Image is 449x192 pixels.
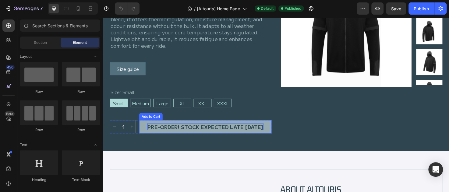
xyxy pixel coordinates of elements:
div: Beta [5,111,15,116]
button: decrement [8,109,17,122]
span: Section [34,40,47,45]
input: Search Sections & Elements [20,19,100,32]
span: XL [81,87,87,94]
span: Save [391,6,401,11]
button: Publish [408,2,434,15]
span: Element [73,40,87,45]
span: Default [261,6,274,11]
span: Large [56,87,69,94]
span: Medium [30,87,48,94]
input: quantity [17,109,26,122]
legend: Size: Small [7,75,34,82]
div: Row [20,89,58,94]
span: Toggle open [90,140,100,150]
div: Text Block [62,177,100,183]
div: Undo/Redo [115,2,140,15]
a: Size guide [7,48,45,61]
button: 7 [2,2,45,15]
span: Layout [20,54,32,59]
div: Add to Cart [40,102,62,108]
div: PRE-ORDER! Stock expected LATE [DATE] [47,112,169,119]
button: increment [26,109,35,122]
div: 450 [6,65,15,70]
span: Small [10,87,23,94]
span: [Altouris] Home Page [197,5,240,12]
h2: About Altouris [186,176,343,187]
div: Row [62,127,100,133]
div: Open Intercom Messenger [428,162,443,177]
span: XXXL [120,87,133,94]
span: / [194,5,196,12]
div: Heading [20,177,58,183]
p: Size guide [15,51,38,58]
p: 7 [40,5,43,12]
iframe: Design area [103,17,449,192]
span: Published [285,6,301,11]
span: XXL [100,87,110,94]
div: Row [20,127,58,133]
div: Publish [414,5,429,12]
button: PRE-ORDER! Stock expected LATE Sept 25 [38,109,178,123]
span: Toggle open [90,52,100,61]
div: Row [62,89,100,94]
button: Save [386,2,406,15]
span: Text [20,142,27,148]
